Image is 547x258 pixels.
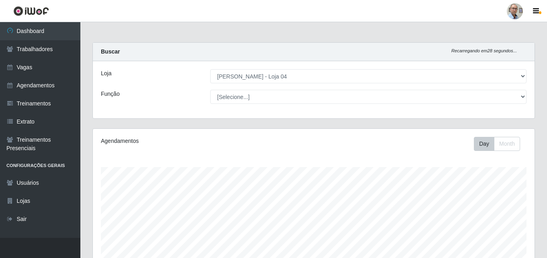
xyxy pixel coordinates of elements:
[451,48,517,53] i: Recarregando em 28 segundos...
[494,137,520,151] button: Month
[101,48,120,55] strong: Buscar
[101,90,120,98] label: Função
[101,69,111,78] label: Loja
[474,137,520,151] div: First group
[474,137,494,151] button: Day
[13,6,49,16] img: CoreUI Logo
[101,137,271,145] div: Agendamentos
[474,137,527,151] div: Toolbar with button groups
